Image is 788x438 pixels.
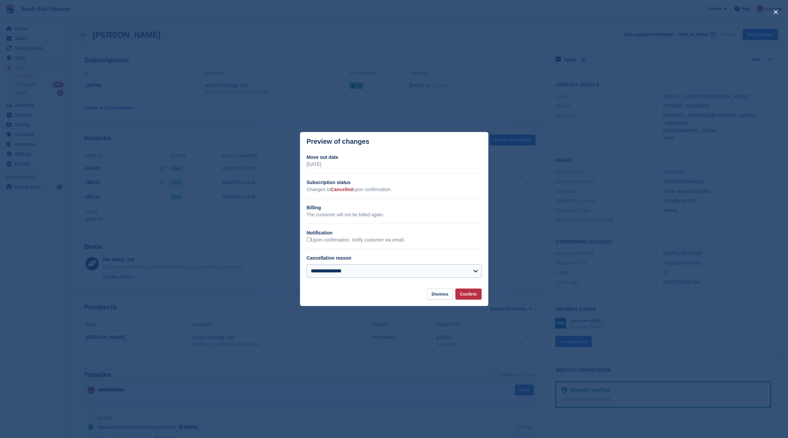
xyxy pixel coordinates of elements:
h2: Notification [307,229,482,236]
button: close [771,7,781,17]
h2: Subscription status [307,179,482,186]
button: Confirm [455,289,482,300]
h2: Move out date [307,154,482,161]
p: Preview of changes [307,138,370,145]
p: The customer will not be billed again. [307,211,482,218]
label: Cancellation reason [307,255,351,261]
input: Upon confirmation, notify customer via email. [307,237,311,242]
p: [DATE] [307,161,482,168]
button: Dismiss [427,289,453,300]
label: Upon confirmation, notify customer via email. [307,237,405,243]
h2: Billing [307,204,482,211]
p: Changes to upon confirmation. [307,186,482,193]
span: Cancelled [331,187,353,192]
